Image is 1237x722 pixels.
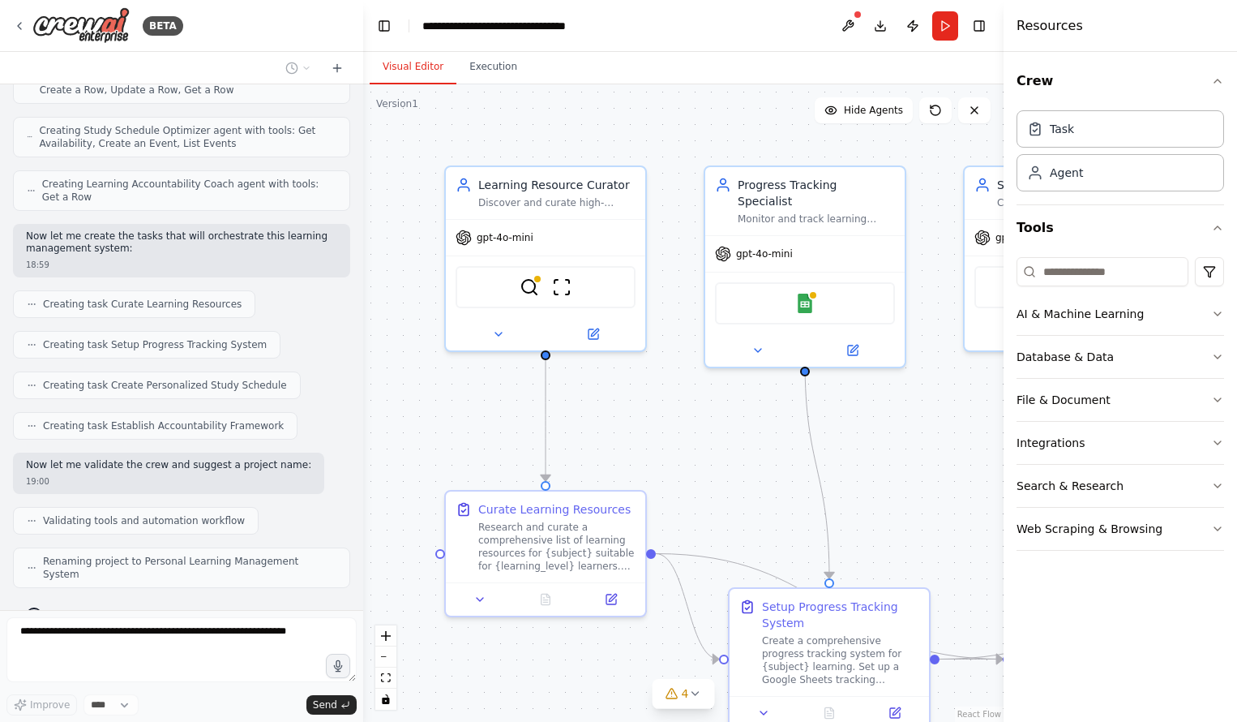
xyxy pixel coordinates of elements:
button: Start a new chat [324,58,350,78]
span: Creating task Create Personalized Study Schedule [43,379,287,392]
div: Learning Resource CuratorDiscover and curate high-quality, personalized learning resources for {s... [444,165,647,352]
img: Logo [32,7,130,44]
g: Edge from efbce3f0-d0a5-455a-b159-387856474c11 to 540defd2-3d21-479d-8664-4bbb192aac3a [940,651,1003,668]
span: Thinking... [49,609,100,622]
span: 4 [682,685,689,702]
button: No output available [511,590,580,609]
button: Search & Research [1017,465,1224,507]
button: Web Scraping & Browsing [1017,508,1224,550]
button: File & Document [1017,379,1224,421]
div: Setup Progress Tracking System [762,599,919,631]
h4: Resources [1017,16,1083,36]
div: Learning Resource Curator [478,177,636,193]
div: Progress Tracking Specialist [738,177,895,209]
img: ScrapeWebsiteTool [552,277,571,297]
div: BETA [143,16,183,36]
button: Hide Agents [815,97,913,123]
div: Research and curate a comprehensive list of learning resources for {subject} suitable for {learni... [478,521,636,573]
span: Validating tools and automation workflow [43,514,245,527]
span: Hide Agents [844,104,903,117]
img: BraveSearchTool [520,277,539,297]
div: Progress Tracking SpecialistMonitor and track learning progress across {subject} courses, maintai... [704,165,906,368]
g: Edge from 68b45f60-2f98-4842-9642-32c8c67db74c to efbce3f0-d0a5-455a-b159-387856474c11 [656,546,719,668]
button: Switch to previous chat [279,58,318,78]
button: zoom out [375,647,396,668]
div: 19:00 [26,475,311,488]
div: Crew [1017,104,1224,204]
button: Send [306,695,357,715]
div: Monitor and track learning progress across {subject} courses, maintain detailed records of comple... [738,213,895,226]
button: Crew [1017,58,1224,104]
button: Database & Data [1017,336,1224,378]
button: 4 [653,679,715,709]
g: Edge from 68b45f60-2f98-4842-9642-32c8c67db74c to 540defd2-3d21-479d-8664-4bbb192aac3a [656,546,1003,668]
button: AI & Machine Learning [1017,293,1224,335]
span: gpt-4o-mini [736,247,793,260]
span: Creating Learning Accountability Coach agent with tools: Get a Row [42,178,336,204]
span: Send [313,698,337,711]
g: Edge from 8d85c0d1-b30a-4231-863b-88bb9069f46a to 68b45f60-2f98-4842-9642-32c8c67db74c [537,360,554,481]
button: Tools [1017,205,1224,251]
button: toggle interactivity [375,689,396,710]
button: Open in side panel [583,590,639,609]
button: Open in side panel [547,324,639,344]
div: 18:59 [26,259,337,271]
img: Google Sheets [795,294,815,313]
span: Creating task Setup Progress Tracking System [43,338,267,351]
div: Curate Learning ResourcesResearch and curate a comprehensive list of learning resources for {subj... [444,490,647,617]
div: Create a comprehensive progress tracking system for {subject} learning. Set up a Google Sheets tr... [762,634,919,686]
button: Integrations [1017,422,1224,464]
div: React Flow controls [375,625,396,710]
div: Curate Learning Resources [478,501,631,518]
span: Creating task Establish Accountability Framework [43,419,284,432]
p: Now let me validate the crew and suggest a project name: [26,459,311,472]
div: Task [1050,121,1074,137]
nav: breadcrumb [422,18,605,34]
button: Click to speak your automation idea [326,654,350,678]
div: Agent [1050,165,1083,181]
button: Execution [456,50,530,84]
button: Hide left sidebar [373,15,396,37]
div: Tools [1017,251,1224,564]
div: Discover and curate high-quality, personalized learning resources for {subject} based on {learnin... [478,196,636,209]
button: Open in side panel [807,341,898,360]
button: Hide right sidebar [968,15,991,37]
span: gpt-4o-mini [477,231,533,244]
span: gpt-4o-mini [995,231,1052,244]
span: Renaming project to Personal Learning Management System [43,555,336,581]
span: Improve [30,698,70,711]
span: Creating Study Schedule Optimizer agent with tools: Get Availability, Create an Event, List Events [39,124,336,150]
span: Creating task Curate Learning Resources [43,298,242,311]
button: Improve [6,694,77,716]
button: zoom in [375,625,396,647]
div: Study Schedule OptimizerCreate personalized, optimized study schedules for {subject} based on {av... [963,165,1166,352]
a: React Flow attribution [957,710,1001,719]
div: Version 1 [376,97,418,110]
button: fit view [375,668,396,689]
button: Visual Editor [370,50,456,84]
g: Edge from 37ed2f91-8e00-4e31-a081-a08c1d34e0eb to efbce3f0-d0a5-455a-b159-387856474c11 [797,360,837,578]
p: Now let me create the tasks that will orchestrate this learning management system: [26,230,337,256]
